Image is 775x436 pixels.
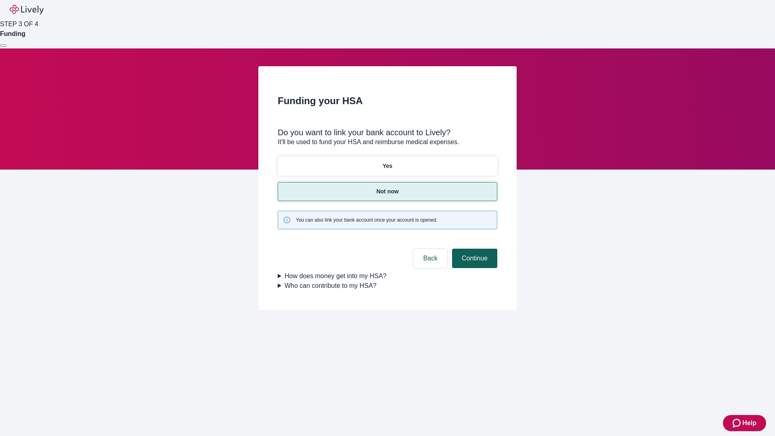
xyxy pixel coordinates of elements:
button: Back [413,249,447,268]
span: Help [742,418,756,428]
button: Zendesk support iconHelp [723,415,766,431]
button: Continue [452,249,497,268]
p: It'll be used to fund your HSA and reimburse medical expenses. [278,137,497,147]
summary: How does money get into my HSA? [278,271,497,281]
p: Yes [383,162,392,170]
img: Lively [10,5,44,15]
p: Not now [376,187,398,196]
button: Yes [278,157,497,176]
svg: Zendesk support icon [733,418,742,428]
div: Do you want to link your bank account to Lively? [278,128,497,137]
h2: Funding your HSA [278,94,497,108]
summary: Who can contribute to my HSA? [278,281,497,291]
span: You can also link your bank account once your account is opened. [296,216,438,224]
button: Not now [278,182,497,201]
